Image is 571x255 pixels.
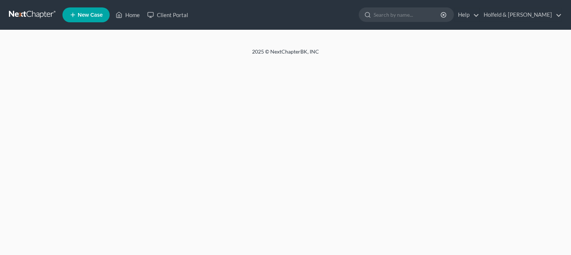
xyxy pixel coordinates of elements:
[78,12,103,18] span: New Case
[112,8,143,22] a: Home
[480,8,562,22] a: Holfeld & [PERSON_NAME]
[143,8,192,22] a: Client Portal
[454,8,479,22] a: Help
[74,48,497,61] div: 2025 © NextChapterBK, INC
[374,8,442,22] input: Search by name...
